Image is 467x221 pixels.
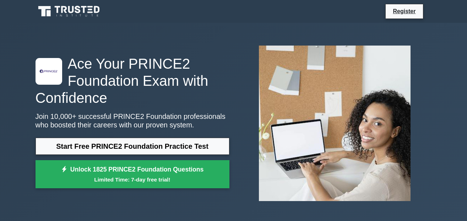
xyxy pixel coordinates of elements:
[36,55,229,106] h1: Ace Your PRINCE2 Foundation Exam with Confidence
[389,7,420,16] a: Register
[44,175,221,184] small: Limited Time: 7-day free trial!
[36,160,229,189] a: Unlock 1825 PRINCE2 Foundation QuestionsLimited Time: 7-day free trial!
[36,138,229,155] a: Start Free PRINCE2 Foundation Practice Test
[36,112,229,129] p: Join 10,000+ successful PRINCE2 Foundation professionals who boosted their careers with our prove...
